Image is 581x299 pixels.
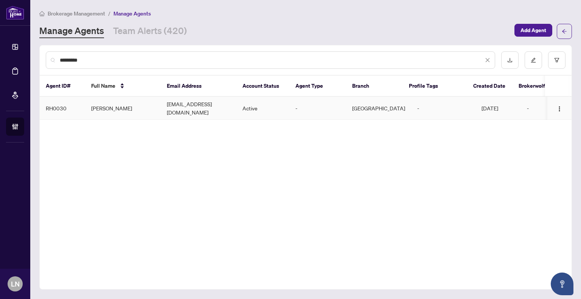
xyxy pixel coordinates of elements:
span: edit [531,57,536,63]
span: home [39,11,45,16]
th: Full Name [85,76,161,97]
td: - [411,97,475,120]
td: - [521,97,566,120]
th: Agent ID# [40,76,85,97]
th: Created Date [467,76,513,97]
span: LN [11,279,20,289]
button: Add Agent [514,24,552,37]
img: logo [6,6,24,20]
th: Agent Type [289,76,346,97]
button: edit [525,51,542,69]
span: Full Name [91,82,115,90]
button: download [501,51,519,69]
td: [GEOGRAPHIC_DATA] [346,97,411,120]
th: Brokerwolf ID [513,76,558,97]
a: Manage Agents [39,25,104,38]
span: Brokerage Management [48,10,105,17]
th: Branch [346,76,403,97]
button: Open asap [551,273,573,295]
td: - [289,97,346,120]
td: Active [236,97,289,120]
th: Account Status [236,76,289,97]
td: [DATE] [475,97,521,120]
li: / [108,9,110,18]
button: Logo [553,102,565,114]
span: Add Agent [520,24,546,36]
th: Email Address [161,76,236,97]
span: arrow-left [562,29,567,34]
td: RH0030 [40,97,85,120]
th: Profile Tags [403,76,467,97]
img: Logo [556,106,562,112]
span: close [485,57,490,63]
td: [PERSON_NAME] [85,97,161,120]
a: Team Alerts (420) [113,25,187,38]
span: Manage Agents [113,10,151,17]
td: [EMAIL_ADDRESS][DOMAIN_NAME] [161,97,236,120]
span: download [507,57,513,63]
span: filter [554,57,559,63]
button: filter [548,51,565,69]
